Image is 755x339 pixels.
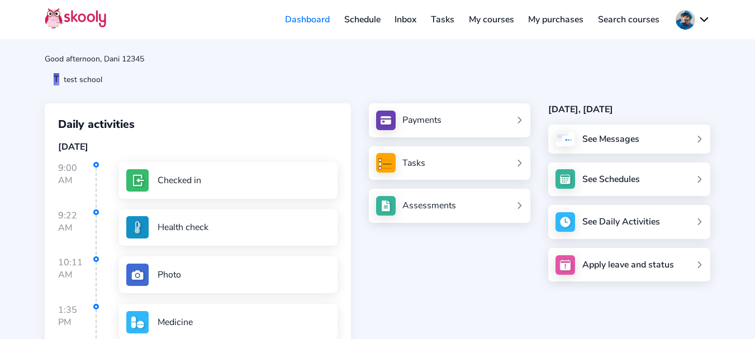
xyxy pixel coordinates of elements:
[45,54,710,64] div: Good afternoon, Dani 12345
[45,7,106,29] img: Skooly
[582,259,674,271] div: Apply leave and status
[158,174,201,187] div: Checked in
[158,221,208,233] div: Health check
[591,11,667,28] a: Search courses
[376,153,396,173] img: tasksForMpWeb.png
[376,196,524,216] a: Assessments
[402,114,441,126] div: Payments
[58,269,96,281] div: AM
[376,111,524,130] a: Payments
[158,316,193,328] div: Medicine
[582,173,640,185] div: See Schedules
[58,141,338,153] div: [DATE]
[126,169,149,192] img: checkin.jpg
[158,269,181,281] div: Photo
[462,11,521,28] a: My courses
[64,74,102,85] div: test school
[521,11,591,28] a: My purchases
[58,256,97,302] div: 10:11
[126,264,149,286] img: photo.jpg
[388,11,424,28] a: Inbox
[58,117,135,132] span: Daily activities
[58,209,97,255] div: 9:22
[58,162,97,208] div: 9:00
[402,157,425,169] div: Tasks
[278,11,337,28] a: Dashboard
[555,132,575,146] img: message_icon.svg
[676,10,710,30] button: chevron down outline
[555,212,575,232] img: activity.jpg
[58,174,96,187] div: AM
[402,199,456,212] div: Assessments
[555,169,575,189] img: schedule.jpg
[555,255,575,275] img: apply_leave.jpg
[582,133,639,145] div: See Messages
[548,103,710,116] div: [DATE], [DATE]
[126,216,149,238] img: temperature.jpg
[582,216,660,228] div: See Daily Activities
[58,316,96,328] div: PM
[337,11,388,28] a: Schedule
[126,311,149,333] img: medicine.jpg
[376,111,396,130] img: payments.jpg
[376,153,524,173] a: Tasks
[548,205,710,239] a: See Daily Activities
[548,248,710,282] a: Apply leave and status
[58,222,96,234] div: AM
[424,11,462,28] a: Tasks
[54,73,59,85] div: T
[376,196,396,216] img: assessments.jpg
